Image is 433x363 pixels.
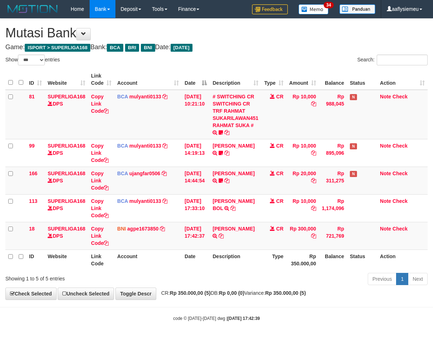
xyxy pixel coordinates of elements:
a: [PERSON_NAME] [213,143,254,149]
th: Website [45,250,88,270]
a: Check [392,198,408,204]
th: Account: activate to sort column ascending [114,69,182,90]
span: BCA [107,44,123,52]
strong: Rp 0,00 (0) [219,290,244,296]
small: code © [DATE]-[DATE] dwg | [173,316,260,321]
a: Copy mulyanti0133 to clipboard [162,94,167,99]
td: DPS [45,194,88,222]
a: Copy ujangfar0506 to clipboard [162,171,167,176]
a: Toggle Descr [115,288,156,300]
a: Copy MUHAMMAD REZA to clipboard [224,150,229,156]
span: Has Note [350,171,357,177]
th: Website: activate to sort column ascending [45,69,88,90]
img: Button%20Memo.svg [299,4,329,14]
span: [DATE] [171,44,192,52]
span: 81 [29,94,35,99]
a: SUPERLIGA168 [48,143,85,149]
a: agpe1673850 [127,226,158,232]
a: mulyanti0133 [129,94,161,99]
td: [DATE] 17:33:10 [182,194,210,222]
span: CR [276,226,284,232]
a: # SWITCHING CR SWITCHING CR TRF RAHMAT SUKARILAWAN451 RAHMAT SUKA # [213,94,258,128]
label: Show entries [5,55,60,65]
a: Copy Rp 10,000 to clipboard [311,150,316,156]
td: Rp 10,000 [286,194,319,222]
a: Copy Rp 10,000 to clipboard [311,205,316,211]
a: Copy Link Code [91,94,109,114]
span: CR [276,143,284,149]
td: [DATE] 17:42:37 [182,222,210,250]
span: BRI [125,44,139,52]
th: Date [182,250,210,270]
a: Check [392,226,408,232]
td: Rp 20,000 [286,167,319,194]
span: Has Note [350,143,357,149]
a: Copy SILVAN ABSALOM BOL to clipboard [230,205,235,211]
a: mulyanti0133 [129,143,161,149]
input: Search: [377,55,428,65]
a: Note [380,143,391,149]
a: Copy Rp 20,000 to clipboard [311,178,316,183]
a: Copy Rp 300,000 to clipboard [311,233,316,239]
a: Check Selected [5,288,57,300]
span: 113 [29,198,37,204]
th: Link Code [88,250,114,270]
a: Check [392,94,408,99]
th: Balance [319,250,347,270]
a: SUPERLIGA168 [48,171,85,176]
th: Balance [319,69,347,90]
td: DPS [45,167,88,194]
img: Feedback.jpg [252,4,288,14]
th: ID: activate to sort column ascending [26,69,45,90]
a: Note [380,171,391,176]
th: Description: activate to sort column ascending [210,69,261,90]
span: CR [276,171,284,176]
a: SUPERLIGA168 [48,226,85,232]
a: ujangfar0506 [129,171,160,176]
span: BCA [117,94,128,99]
strong: Rp 350.000,00 (5) [265,290,306,296]
a: Copy agpe1673850 to clipboard [160,226,165,232]
th: Date: activate to sort column descending [182,69,210,90]
a: [PERSON_NAME] [213,171,254,176]
a: SUPERLIGA168 [48,198,85,204]
td: Rp 10,000 [286,139,319,167]
a: [PERSON_NAME] BOL [213,198,254,211]
label: Search: [357,55,428,65]
th: Rp 350.000,00 [286,250,319,270]
td: Rp 721,769 [319,222,347,250]
th: Account [114,250,182,270]
div: Showing 1 to 5 of 5 entries [5,272,175,282]
a: 1 [396,273,408,285]
td: Rp 10,000 [286,90,319,139]
th: Status [347,69,377,90]
a: Copy Rp 10,000 to clipboard [311,101,316,107]
td: Rp 300,000 [286,222,319,250]
a: Uncheck Selected [58,288,114,300]
span: ISPORT > SUPERLIGA168 [25,44,90,52]
td: DPS [45,222,88,250]
span: Has Note [350,94,357,100]
td: DPS [45,90,88,139]
th: Action [377,250,428,270]
a: Copy MUJI RAHAYU to clipboard [219,233,224,239]
a: Previous [368,273,396,285]
a: Copy mulyanti0133 to clipboard [162,198,167,204]
td: Rp 1,174,096 [319,194,347,222]
td: [DATE] 10:21:10 [182,90,210,139]
a: Copy mulyanti0133 to clipboard [162,143,167,149]
span: CR [276,94,284,99]
td: DPS [45,139,88,167]
th: ID [26,250,45,270]
a: SUPERLIGA168 [48,94,85,99]
td: [DATE] 14:19:13 [182,139,210,167]
a: Copy Link Code [91,198,109,218]
td: Rp 895,096 [319,139,347,167]
span: CR: DB: Variance: [158,290,306,296]
a: Copy Link Code [91,171,109,191]
td: Rp 311,275 [319,167,347,194]
strong: Rp 350.000,00 (5) [170,290,211,296]
span: BCA [117,143,128,149]
th: Type [261,250,286,270]
th: Type: activate to sort column ascending [261,69,286,90]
